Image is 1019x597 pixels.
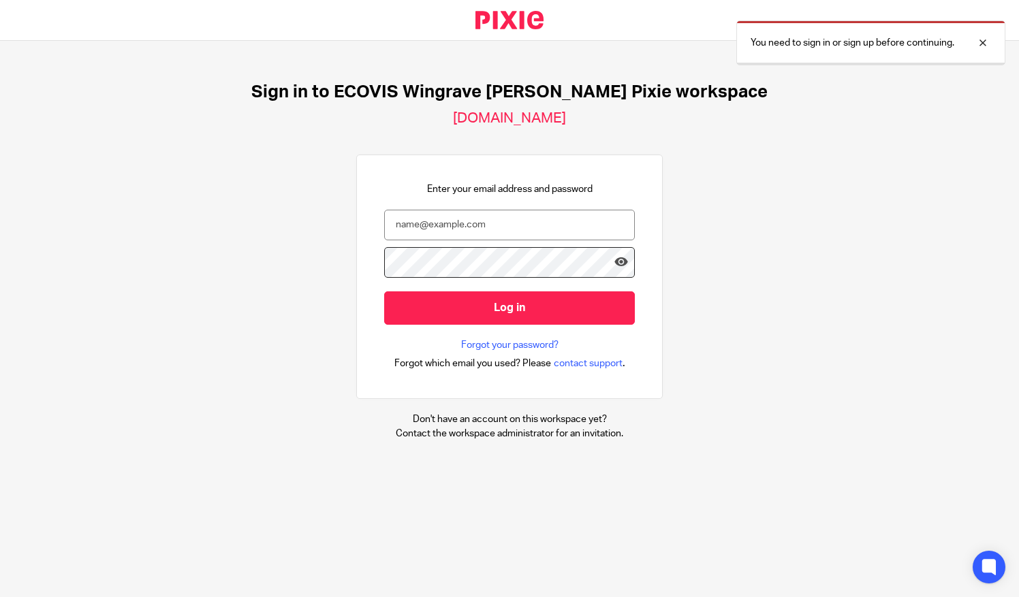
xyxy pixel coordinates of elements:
p: Contact the workspace administrator for an invitation. [396,427,623,440]
span: contact support [554,357,623,370]
h2: [DOMAIN_NAME] [453,110,566,127]
input: name@example.com [384,210,635,240]
a: Forgot your password? [461,338,559,352]
p: Don't have an account on this workspace yet? [396,413,623,426]
p: Enter your email address and password [427,182,593,196]
input: Log in [384,291,635,325]
span: Forgot which email you used? Please [394,357,551,370]
div: . [394,355,625,371]
p: You need to sign in or sign up before continuing. [751,36,954,50]
h1: Sign in to ECOVIS Wingrave [PERSON_NAME] Pixie workspace [251,82,768,103]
